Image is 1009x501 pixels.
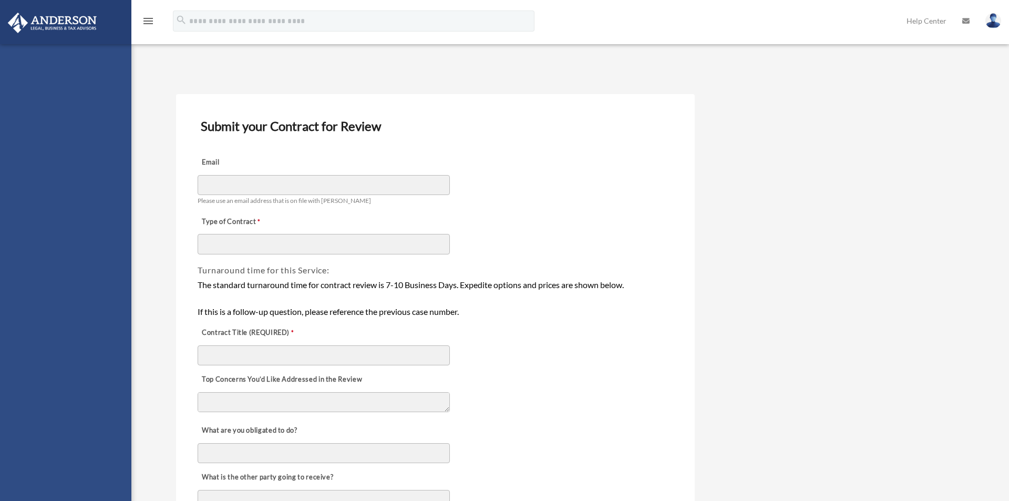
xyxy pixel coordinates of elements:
[198,156,303,170] label: Email
[198,424,303,438] label: What are you obligated to do?
[198,214,303,229] label: Type of Contract
[5,13,100,33] img: Anderson Advisors Platinum Portal
[198,471,336,485] label: What is the other party going to receive?
[197,115,674,137] h3: Submit your Contract for Review
[198,278,673,319] div: The standard turnaround time for contract review is 7-10 Business Days. Expedite options and pric...
[142,15,155,27] i: menu
[985,13,1001,28] img: User Pic
[198,197,371,205] span: Please use an email address that is on file with [PERSON_NAME]
[142,18,155,27] a: menu
[198,325,303,340] label: Contract Title (REQUIRED)
[198,372,365,387] label: Top Concerns You’d Like Addressed in the Review
[176,14,187,26] i: search
[198,265,329,275] span: Turnaround time for this Service:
